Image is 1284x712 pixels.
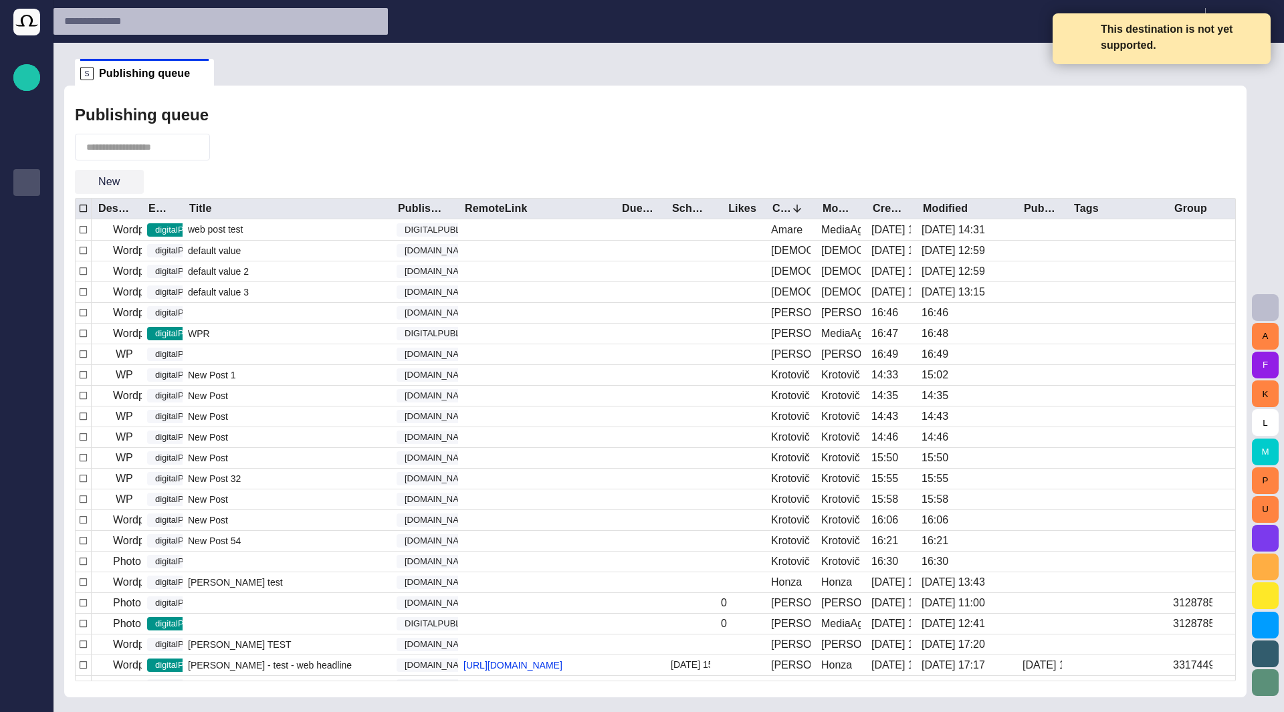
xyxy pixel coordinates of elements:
[19,469,35,482] p: Octopus
[871,637,911,652] div: 4/22 17:20
[922,264,985,279] div: 9/2 12:59
[397,617,653,630] span: DIGITALPUBLISHING.REMOTESTATUS.FAILEDTOPUBLISH
[923,202,968,215] div: Modified
[147,534,304,548] span: digitalPublishing.editorialStatus.draft
[922,388,948,403] div: 14:35
[188,576,283,589] span: Martin honza test
[922,637,985,652] div: 4/22 17:20
[188,513,228,527] span: New Post
[1252,380,1279,407] button: K
[922,533,948,548] div: 16:21
[871,264,911,279] div: 9/2 12:59
[19,388,35,404] span: Editorial Admin
[1173,616,1212,631] div: 3128785403
[728,202,756,215] div: Likes
[873,202,905,215] div: Created
[922,658,985,673] div: 9/2 17:17
[922,326,948,341] div: 16:48
[771,430,810,445] div: Krotovič
[113,636,207,652] p: Wordpress Reunion
[397,534,482,548] span: [DOMAIN_NAME]
[188,493,228,506] span: New Post
[1024,202,1057,215] div: Published
[922,409,948,424] div: 14:43
[821,285,861,300] div: Vedra
[116,408,133,425] p: WP
[19,415,35,431] span: [URL][DOMAIN_NAME]
[771,285,811,300] div: Vedra
[1252,352,1279,378] button: F
[1023,658,1062,673] div: 4/30 11:11
[116,346,133,362] p: WP
[147,555,304,568] span: digitalPublishing.editorialStatus.draft
[922,596,985,610] div: 4/6/2023 11:00
[188,368,236,382] span: New Post 1
[771,533,810,548] div: Krotovič
[821,637,861,652] div: Petrak
[147,493,304,506] span: digitalPublishing.editorialStatus.draft
[871,388,898,403] div: 14:35
[116,429,133,445] p: WP
[397,451,482,465] span: [DOMAIN_NAME]
[397,472,482,485] span: [DOMAIN_NAME]
[397,576,482,589] span: [DOMAIN_NAME]
[721,596,727,610] div: 0
[188,389,228,402] span: New Post
[821,243,861,258] div: Vedra
[771,347,811,362] div: Vasyliev
[19,255,35,271] span: Administration
[821,223,861,237] div: MediaAgent
[1174,202,1207,215] div: Group
[113,595,161,611] p: Photo test
[821,471,860,486] div: Krotovič
[113,222,207,238] p: Wordpress Reunion
[98,202,131,215] div: Destination
[13,223,40,249] div: Media
[1214,8,1276,32] button: KP
[922,679,985,693] div: 4/28 14:05
[147,327,322,340] span: digitalPublishing.editorialStatus.approved
[871,347,898,362] div: 16:49
[13,169,40,196] div: Publishing queue
[13,303,40,330] div: [PERSON_NAME]'s media (playout)
[147,285,304,299] span: digitalPublishing.editorialStatus.draft
[922,575,985,590] div: 8/1 13:43
[771,409,810,424] div: Krotovič
[821,347,861,362] div: Vasyliev
[189,202,212,215] div: Title
[1173,658,1212,673] div: 3317449202
[397,596,482,610] span: [DOMAIN_NAME]
[871,285,911,300] div: 9/3 13:15
[1173,596,1212,610] div: 3128785402
[821,306,861,320] div: Vasyliev
[821,326,861,341] div: MediaAgent
[1074,202,1099,215] div: Tags
[113,305,207,321] p: Wordpress Reunion
[19,255,35,268] p: Administration
[19,442,35,458] span: AI Assistant
[922,306,948,320] div: 16:46
[622,202,655,215] div: Due date
[821,575,852,590] div: Honza
[116,367,133,383] p: WP
[821,264,861,279] div: Vedra
[113,512,207,528] p: Wordpress Reunion
[19,308,35,324] span: [PERSON_NAME]'s media (playout)
[19,228,35,244] span: Media
[397,306,482,320] span: [DOMAIN_NAME]
[922,243,985,258] div: 9/2 12:59
[821,430,860,445] div: Krotovič
[75,59,214,86] div: SPublishing queue
[147,244,304,257] span: digitalPublishing.editorialStatus.draft
[147,451,304,465] span: digitalPublishing.editorialStatus.draft
[113,284,207,300] p: Wordpress Reunion
[821,513,860,527] div: Krotovič
[147,638,304,651] span: digitalPublishing.editorialStatus.draft
[188,244,241,257] span: default value
[147,472,304,485] span: digitalPublishing.editorialStatus.draft
[147,617,322,630] span: digitalPublishing.editorialStatus.approved
[922,471,948,486] div: 15:55
[188,534,241,548] span: New Post 54
[871,658,911,673] div: 4/28 12:37
[771,368,810,382] div: Krotovič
